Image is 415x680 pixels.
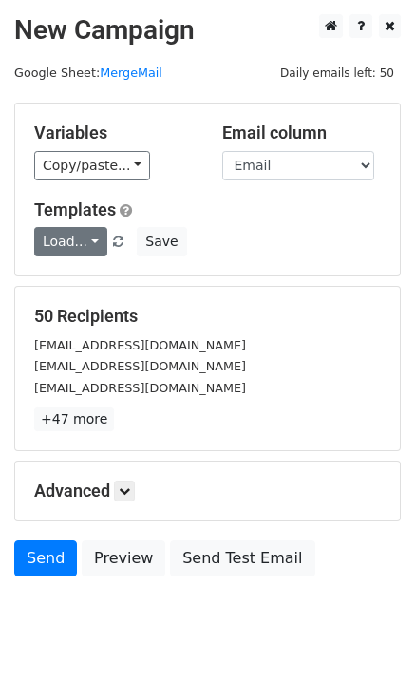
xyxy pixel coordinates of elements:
[100,66,162,80] a: MergeMail
[34,151,150,180] a: Copy/paste...
[14,66,162,80] small: Google Sheet:
[34,306,381,327] h5: 50 Recipients
[82,540,165,576] a: Preview
[34,359,246,373] small: [EMAIL_ADDRESS][DOMAIN_NAME]
[274,63,401,84] span: Daily emails left: 50
[274,66,401,80] a: Daily emails left: 50
[34,123,194,143] h5: Variables
[34,338,246,352] small: [EMAIL_ADDRESS][DOMAIN_NAME]
[34,381,246,395] small: [EMAIL_ADDRESS][DOMAIN_NAME]
[320,589,415,680] iframe: Chat Widget
[170,540,314,576] a: Send Test Email
[34,407,114,431] a: +47 more
[34,227,107,256] a: Load...
[34,481,381,501] h5: Advanced
[14,540,77,576] a: Send
[222,123,382,143] h5: Email column
[137,227,186,256] button: Save
[34,199,116,219] a: Templates
[14,14,401,47] h2: New Campaign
